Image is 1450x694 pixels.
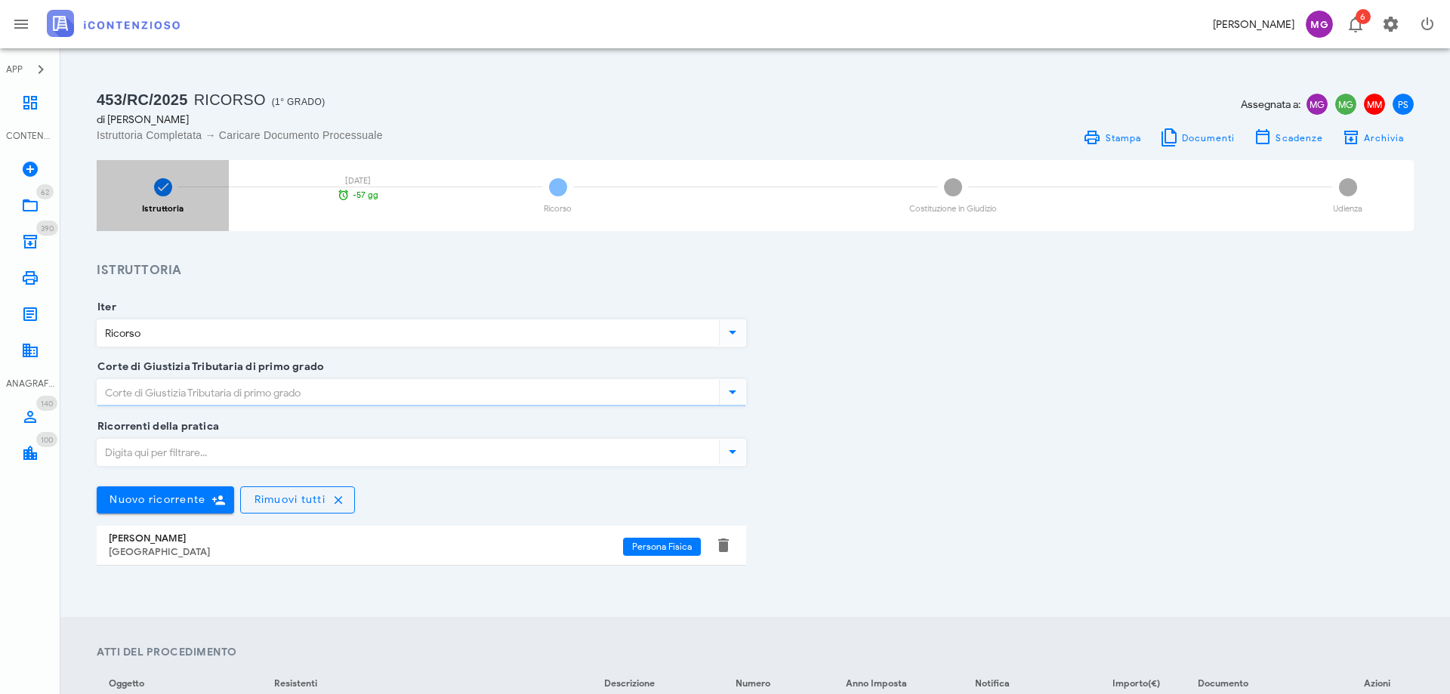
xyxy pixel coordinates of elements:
[1112,677,1160,689] span: Importo(€)
[36,396,57,411] span: Distintivo
[109,677,144,689] span: Oggetto
[1364,94,1385,115] span: MM
[109,546,623,558] div: [GEOGRAPHIC_DATA]
[97,440,716,465] input: Digita qui per filtrare...
[1150,127,1245,148] button: Documenti
[736,677,770,689] span: Numero
[272,97,325,107] span: (1° Grado)
[1306,11,1333,38] span: MG
[97,128,746,143] div: Istruttoria Completata → Caricare Documento Processuale
[1339,178,1357,196] span: 4
[1181,132,1236,143] span: Documenti
[93,419,219,434] label: Ricorrenti della pratica
[36,221,58,236] span: Distintivo
[1245,127,1333,148] button: Scadenze
[41,399,53,409] span: 140
[353,191,378,199] span: -57 gg
[1364,677,1390,689] span: Azioni
[41,435,53,445] span: 100
[93,359,324,375] label: Corte di Giustizia Tributaria di primo grado
[1356,9,1371,24] span: Distintivo
[47,10,180,37] img: logo-text-2x.png
[944,178,962,196] span: 3
[1241,97,1300,113] span: Assegnata a:
[1335,94,1356,115] span: MG
[36,432,57,447] span: Distintivo
[109,493,205,506] span: Nuovo ricorrente
[97,320,716,346] input: Iter
[1333,205,1362,213] div: Udienza
[240,486,355,514] button: Rimuovi tutti
[36,184,54,199] span: Distintivo
[1074,127,1150,148] a: Stampa
[97,486,234,514] button: Nuovo ricorrente
[93,300,116,315] label: Iter
[1213,17,1294,32] div: [PERSON_NAME]
[41,187,49,197] span: 62
[97,112,746,128] div: di [PERSON_NAME]
[1393,94,1414,115] span: PS
[604,677,655,689] span: Descrizione
[142,205,184,213] div: Istruttoria
[714,536,733,554] button: Elimina
[6,129,54,143] div: CONTENZIOSO
[6,377,54,390] div: ANAGRAFICA
[274,677,317,689] span: Resistenti
[253,493,325,506] span: Rimuovi tutti
[97,261,1414,280] h3: Istruttoria
[1337,6,1373,42] button: Distintivo
[97,380,716,406] input: Corte di Giustizia Tributaria di primo grado
[1307,94,1328,115] span: MG
[549,178,567,196] span: 2
[97,644,1414,660] h4: Atti del Procedimento
[332,177,384,185] div: [DATE]
[109,532,623,544] div: [PERSON_NAME]
[97,91,188,108] span: 453/RC/2025
[544,205,572,213] div: Ricorso
[1198,677,1248,689] span: Documento
[1363,132,1405,143] span: Archivia
[1332,127,1414,148] button: Archivia
[194,91,266,108] span: Ricorso
[846,677,907,689] span: Anno Imposta
[1275,132,1323,143] span: Scadenze
[1300,6,1337,42] button: MG
[632,538,692,556] span: Persona Fisica
[909,205,997,213] div: Costituzione in Giudizio
[975,677,1010,689] span: Notifica
[41,224,54,233] span: 390
[1104,132,1141,143] span: Stampa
